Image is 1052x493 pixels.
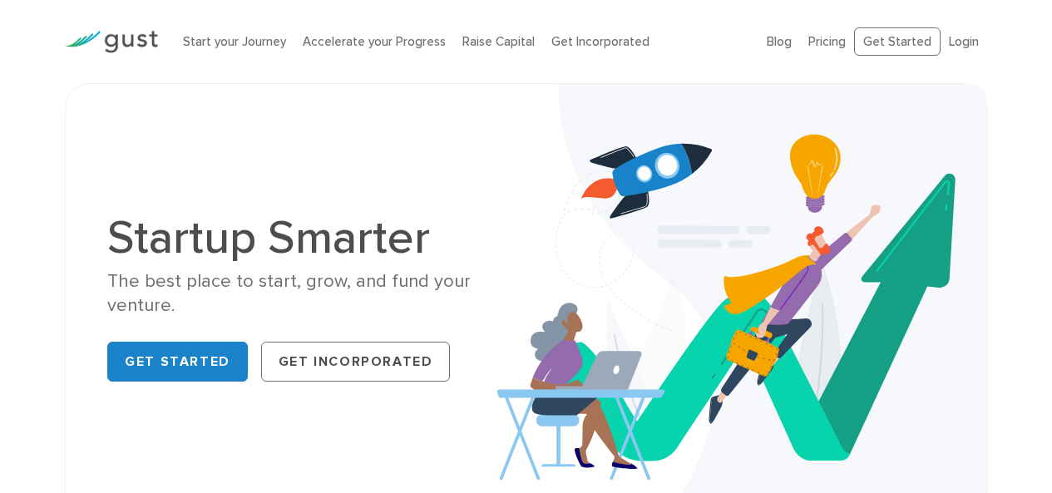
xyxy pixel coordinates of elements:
a: Pricing [808,34,846,49]
a: Get Incorporated [261,342,451,382]
img: Gust Logo [65,31,158,53]
a: Login [949,34,979,49]
a: Raise Capital [462,34,535,49]
a: Accelerate your Progress [303,34,446,49]
a: Get Incorporated [551,34,649,49]
a: Get Started [107,342,248,382]
a: Start your Journey [183,34,286,49]
a: Get Started [854,27,941,57]
h1: Startup Smarter [107,214,513,261]
div: The best place to start, grow, and fund your venture. [107,269,513,318]
a: Blog [767,34,792,49]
